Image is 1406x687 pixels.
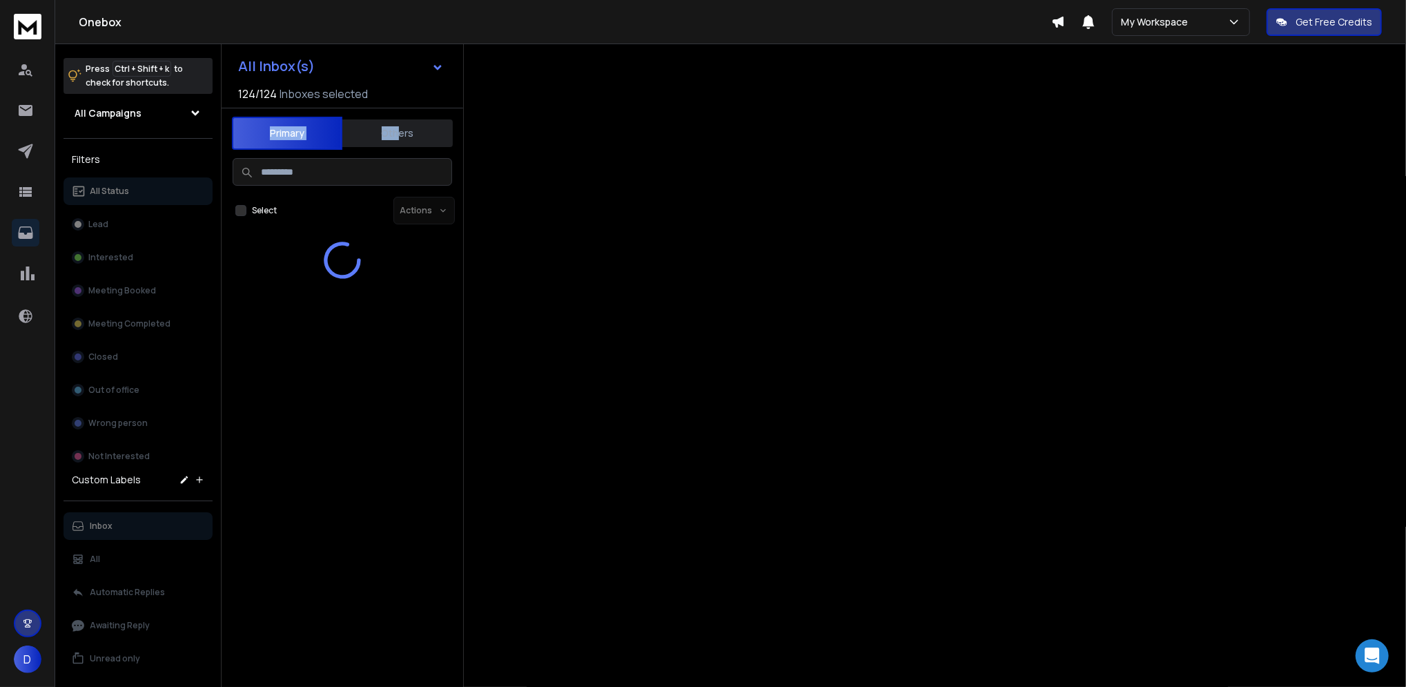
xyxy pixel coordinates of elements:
[79,14,1051,30] h1: Onebox
[342,118,453,148] button: Others
[86,62,183,90] p: Press to check for shortcuts.
[232,117,342,150] button: Primary
[252,205,277,216] label: Select
[280,86,368,102] h3: Inboxes selected
[75,106,141,120] h1: All Campaigns
[113,61,171,77] span: Ctrl + Shift + k
[1356,639,1389,673] div: Open Intercom Messenger
[1296,15,1372,29] p: Get Free Credits
[14,646,41,673] button: D
[227,52,455,80] button: All Inbox(s)
[1267,8,1382,36] button: Get Free Credits
[238,86,277,102] span: 124 / 124
[1121,15,1193,29] p: My Workspace
[238,59,315,73] h1: All Inbox(s)
[64,99,213,127] button: All Campaigns
[72,473,141,487] h3: Custom Labels
[64,150,213,169] h3: Filters
[14,14,41,39] img: logo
